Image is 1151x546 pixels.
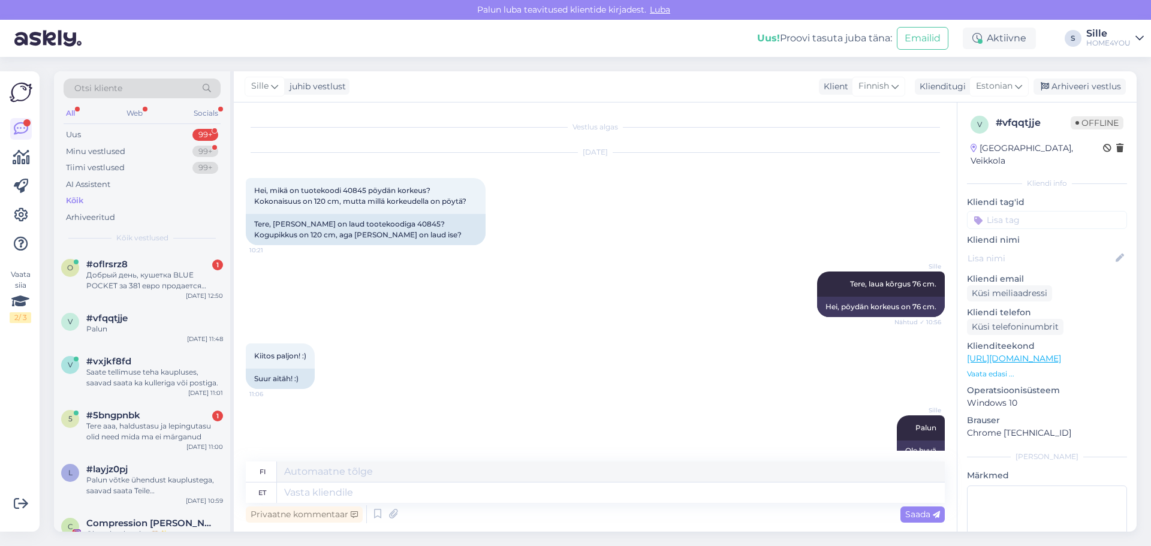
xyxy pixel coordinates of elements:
[967,211,1127,229] input: Lisa tag
[86,475,223,496] div: Palun võtke ühendust kauplustega, saavad saata Teile [GEOGRAPHIC_DATA] pealattu.
[254,186,466,206] span: Hei, mikä on tuotekoodi 40845 pöydän korkeus? Kokonaisuus on 120 cm, mutta millä korkeudella on p...
[971,142,1103,167] div: [GEOGRAPHIC_DATA], Veikkola
[894,318,941,327] span: Nähtud ✓ 10:56
[967,234,1127,246] p: Kliendi nimi
[212,411,223,421] div: 1
[757,32,780,44] b: Uus!
[976,80,1013,93] span: Estonian
[86,464,128,475] span: #layjz0pj
[246,214,486,245] div: Tere, [PERSON_NAME] on laud tootekoodiga 40845? Kogupikkus on 120 cm, aga [PERSON_NAME] on laud ise?
[967,196,1127,209] p: Kliendi tag'id
[897,441,945,461] div: Ole hyvä
[191,105,221,121] div: Socials
[246,122,945,132] div: Vestlus algas
[86,410,140,421] span: #5bngpnbk
[66,195,83,207] div: Kõik
[258,482,266,503] div: et
[64,105,77,121] div: All
[1071,116,1123,129] span: Offline
[124,105,145,121] div: Web
[967,427,1127,439] p: Chrome [TECHNICAL_ID]
[10,269,31,323] div: Vaata siia
[858,80,889,93] span: Finnish
[86,529,223,539] div: Okay,thanks a lot 🫶🏼✨
[66,129,81,141] div: Uus
[905,509,940,520] span: Saada
[68,414,73,423] span: 5
[967,319,1063,335] div: Küsi telefoninumbrit
[819,80,848,93] div: Klient
[967,384,1127,397] p: Operatsioonisüsteem
[68,468,73,477] span: l
[757,31,892,46] div: Proovi tasuta juba täna:
[246,147,945,158] div: [DATE]
[246,369,315,389] div: Suur aitäh! :)
[285,80,346,93] div: juhib vestlust
[915,80,966,93] div: Klienditugi
[967,340,1127,352] p: Klienditeekond
[967,414,1127,427] p: Brauser
[86,324,223,334] div: Palun
[967,369,1127,379] p: Vaata edasi ...
[249,246,294,255] span: 10:21
[897,27,948,50] button: Emailid
[967,469,1127,482] p: Märkmed
[74,82,122,95] span: Otsi kliente
[249,390,294,399] span: 11:06
[192,129,218,141] div: 99+
[66,179,110,191] div: AI Assistent
[967,353,1061,364] a: [URL][DOMAIN_NAME]
[967,273,1127,285] p: Kliendi email
[186,442,223,451] div: [DATE] 11:00
[1086,38,1131,48] div: HOME4YOU
[67,263,73,272] span: o
[1086,29,1144,48] a: SilleHOME4YOU
[967,285,1052,301] div: Küsi meiliaadressi
[186,496,223,505] div: [DATE] 10:59
[260,461,266,482] div: fi
[68,522,73,531] span: C
[850,279,936,288] span: Tere, laua kõrgus 76 cm.
[187,334,223,343] div: [DATE] 11:48
[817,297,945,317] div: Hei, pöydän korkeus on 76 cm.
[188,388,223,397] div: [DATE] 11:01
[915,423,936,432] span: Palun
[86,270,223,291] div: Добрый день, кушетка BLUE POCKET за 381 евро продается вместе с изголовьем, ножками и матрасом? В...
[86,313,128,324] span: #vfqqtjje
[1086,29,1131,38] div: Sille
[251,80,269,93] span: Sille
[963,28,1036,49] div: Aktiivne
[186,291,223,300] div: [DATE] 12:50
[254,351,306,360] span: Kiitos paljon! :)
[66,146,125,158] div: Minu vestlused
[10,81,32,104] img: Askly Logo
[1065,30,1081,47] div: S
[646,4,674,15] span: Luba
[86,421,223,442] div: Tere aaa, haldustasu ja lepingutasu olid need mida ma ei märganud
[68,360,73,369] span: v
[896,262,941,271] span: Sille
[10,312,31,323] div: 2 / 3
[86,367,223,388] div: Saate tellimuse teha kaupluses, saavad saata ka kulleriga või postiga.
[86,259,128,270] span: #oflrsrz8
[66,162,125,174] div: Tiimi vestlused
[86,518,211,529] span: Compression Sofa Tanzuo
[116,233,168,243] span: Kõik vestlused
[967,178,1127,189] div: Kliendi info
[996,116,1071,130] div: # vfqqtjje
[967,451,1127,462] div: [PERSON_NAME]
[968,252,1113,265] input: Lisa nimi
[967,306,1127,319] p: Kliendi telefon
[246,506,363,523] div: Privaatne kommentaar
[212,260,223,270] div: 1
[896,406,941,415] span: Sille
[68,317,73,326] span: v
[967,397,1127,409] p: Windows 10
[86,356,131,367] span: #vxjkf8fd
[192,146,218,158] div: 99+
[66,212,115,224] div: Arhiveeritud
[1034,79,1126,95] div: Arhiveeri vestlus
[192,162,218,174] div: 99+
[977,120,982,129] span: v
